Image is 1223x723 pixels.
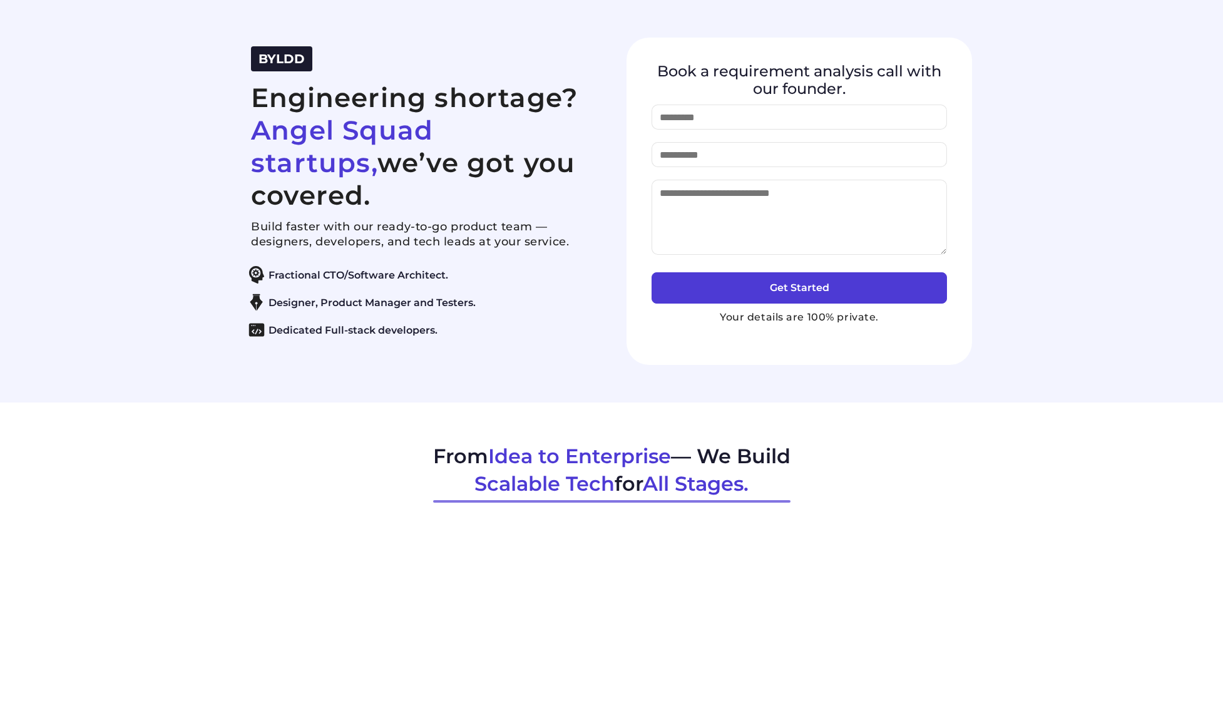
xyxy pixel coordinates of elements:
[433,443,791,498] h2: From — We Build for
[652,272,947,304] button: Get Started
[652,63,947,97] h4: Book a requirement analysis call with our founder.
[652,310,947,325] p: Your details are 100% private.
[245,294,590,311] li: Designer, Product Manager and Testers.
[245,321,590,339] li: Dedicated Full-stack developers.
[643,471,749,496] span: All Stages.
[488,444,671,468] span: Idea to Enterprise
[258,51,305,66] span: BYLDD
[258,54,305,66] a: BYLDD
[251,81,596,212] h2: Engineering shortage? we’ve got you covered.
[251,114,433,179] span: Angel Squad startups,
[245,266,590,284] li: Fractional CTO/Software Architect.
[251,219,596,249] p: Build faster with our ready-to-go product team — designers, developers, and tech leads at your se...
[474,471,615,496] span: Scalable Tech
